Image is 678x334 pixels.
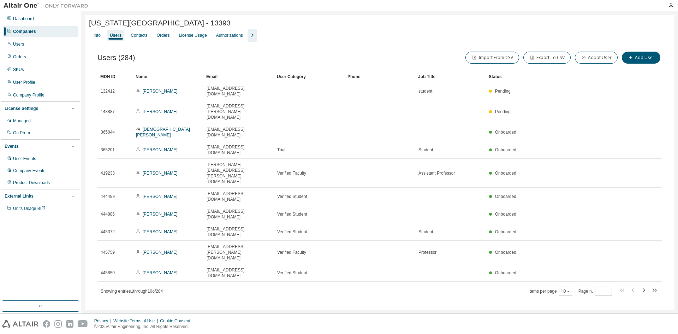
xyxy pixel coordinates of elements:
[94,324,195,330] p: © 2025 Altair Engineering, Inc. All Rights Reserved.
[54,320,62,328] img: instagram.svg
[101,229,115,235] span: 445372
[578,287,612,296] span: Page n.
[622,52,660,64] button: Add User
[97,54,135,62] span: Users (284)
[101,211,115,217] span: 444886
[179,33,207,38] div: License Usage
[495,147,516,152] span: Onboarded
[136,127,190,137] a: [DEMOGRAPHIC_DATA][PERSON_NAME]
[495,212,516,217] span: Onboarded
[495,229,516,234] span: Onboarded
[207,162,271,184] span: [PERSON_NAME][EMAIL_ADDRESS][PERSON_NAME][DOMAIN_NAME]
[101,147,115,153] span: 365201
[157,33,170,38] div: Orders
[2,320,38,328] img: altair_logo.svg
[207,144,271,156] span: [EMAIL_ADDRESS][DOMAIN_NAME]
[101,250,115,255] span: 445759
[561,288,570,294] button: 10
[101,88,115,94] span: 132412
[529,287,572,296] span: Items per page
[4,2,92,9] img: Altair One
[418,250,436,255] span: Professor
[143,270,178,275] a: [PERSON_NAME]
[5,143,18,149] div: Events
[101,129,115,135] span: 365044
[143,147,178,152] a: [PERSON_NAME]
[13,80,35,85] div: User Profile
[277,170,306,176] span: Verified Faculty
[207,103,271,120] span: [EMAIL_ADDRESS][PERSON_NAME][DOMAIN_NAME]
[160,318,194,324] div: Cookie Consent
[5,193,34,199] div: External Links
[277,270,307,276] span: Verified Student
[207,86,271,97] span: [EMAIL_ADDRESS][DOMAIN_NAME]
[575,52,618,64] button: Adopt User
[277,71,342,82] div: User Category
[277,211,307,217] span: Verified Student
[13,29,36,34] div: Companies
[13,168,45,174] div: Company Events
[277,147,285,153] span: Trial
[495,250,516,255] span: Onboarded
[489,71,619,82] div: Status
[5,106,38,111] div: License Settings
[207,191,271,202] span: [EMAIL_ADDRESS][DOMAIN_NAME]
[100,71,130,82] div: MDH ID
[13,16,34,22] div: Dashboard
[101,194,115,199] span: 444499
[207,209,271,220] span: [EMAIL_ADDRESS][DOMAIN_NAME]
[495,89,511,94] span: Pending
[13,41,24,47] div: Users
[13,156,36,162] div: User Events
[143,250,178,255] a: [PERSON_NAME]
[277,250,306,255] span: Verified Faculty
[207,267,271,279] span: [EMAIL_ADDRESS][DOMAIN_NAME]
[101,170,115,176] span: 419233
[89,19,231,27] span: [US_STATE][GEOGRAPHIC_DATA] - 13393
[418,229,433,235] span: Student
[207,244,271,261] span: [EMAIL_ADDRESS][PERSON_NAME][DOMAIN_NAME]
[13,130,30,136] div: On Prem
[206,71,271,82] div: Email
[13,92,44,98] div: Company Profile
[495,109,511,114] span: Pending
[418,147,433,153] span: Student
[94,33,101,38] div: Info
[136,71,201,82] div: Name
[495,194,516,199] span: Onboarded
[43,320,50,328] img: facebook.svg
[277,194,307,199] span: Verified Student
[465,52,519,64] button: Import From CSV
[495,270,516,275] span: Onboarded
[418,170,455,176] span: Assistant Professor
[13,67,24,72] div: SKUs
[277,229,307,235] span: Verified Student
[13,180,50,186] div: Product Downloads
[143,109,178,114] a: [PERSON_NAME]
[495,130,516,135] span: Onboarded
[131,33,147,38] div: Contacts
[143,171,178,176] a: [PERSON_NAME]
[495,171,516,176] span: Onboarded
[143,89,178,94] a: [PERSON_NAME]
[113,318,160,324] div: Website Terms of Use
[78,320,88,328] img: youtube.svg
[216,33,243,38] div: Authorizations
[207,127,271,138] span: [EMAIL_ADDRESS][DOMAIN_NAME]
[13,206,46,211] span: Units Usage BI
[110,33,121,38] div: Users
[101,270,115,276] span: 445850
[101,109,115,115] span: 148887
[143,229,178,234] a: [PERSON_NAME]
[143,212,178,217] a: [PERSON_NAME]
[523,52,571,64] button: Export To CSV
[101,289,163,294] span: Showing entries 1 through 10 of 284
[66,320,73,328] img: linkedin.svg
[418,88,432,94] span: student
[13,54,26,60] div: Orders
[13,118,31,124] div: Managed
[94,318,113,324] div: Privacy
[347,71,412,82] div: Phone
[143,194,178,199] a: [PERSON_NAME]
[207,226,271,238] span: [EMAIL_ADDRESS][DOMAIN_NAME]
